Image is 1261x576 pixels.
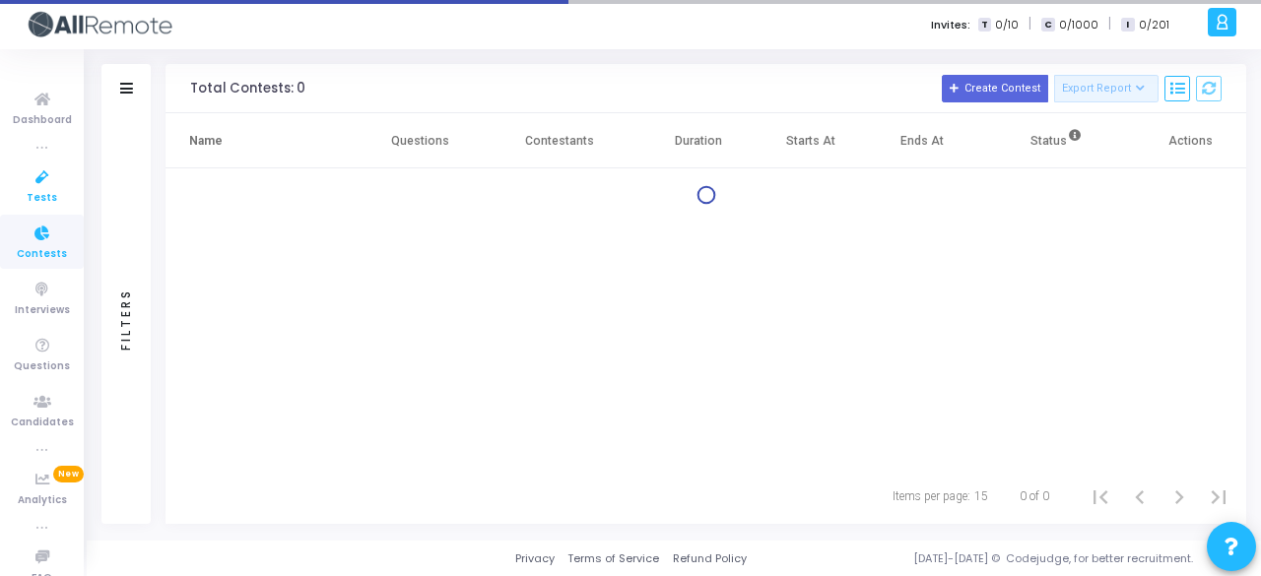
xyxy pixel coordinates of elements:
th: Ends At [866,113,978,168]
th: Questions [365,113,477,168]
span: Contests [17,246,67,263]
label: Invites: [931,17,970,33]
button: Next page [1160,477,1199,516]
span: T [978,18,991,32]
span: | [1029,14,1031,34]
button: First page [1081,477,1120,516]
th: Duration [642,113,755,168]
div: Items per page: [893,487,970,505]
div: 0 of 0 [1020,487,1049,505]
div: Total Contests: 0 [190,81,305,96]
span: 0/201 [1139,17,1169,33]
a: Privacy [515,550,555,567]
a: Terms of Service [567,550,659,567]
th: Name [166,113,365,168]
span: Analytics [18,492,67,509]
th: Actions [1134,113,1246,168]
button: Last page [1199,477,1238,516]
th: Starts At [755,113,867,168]
span: 0/1000 [1059,17,1098,33]
span: Dashboard [13,112,72,129]
span: New [53,466,84,482]
span: Candidates [11,415,74,431]
div: Filters [117,211,135,427]
div: 15 [974,487,988,505]
span: I [1121,18,1134,32]
th: Status [978,113,1134,168]
span: 0/10 [995,17,1019,33]
span: Interviews [15,302,70,319]
a: Refund Policy [673,550,747,567]
button: Previous page [1120,477,1160,516]
span: Tests [27,190,57,207]
span: | [1108,14,1111,34]
button: Export Report [1054,75,1160,102]
button: Create Contest [942,75,1048,102]
span: Questions [14,358,70,375]
span: C [1041,18,1054,32]
div: [DATE]-[DATE] © Codejudge, for better recruitment. [747,550,1236,567]
th: Contestants [476,113,642,168]
img: logo [25,5,172,44]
